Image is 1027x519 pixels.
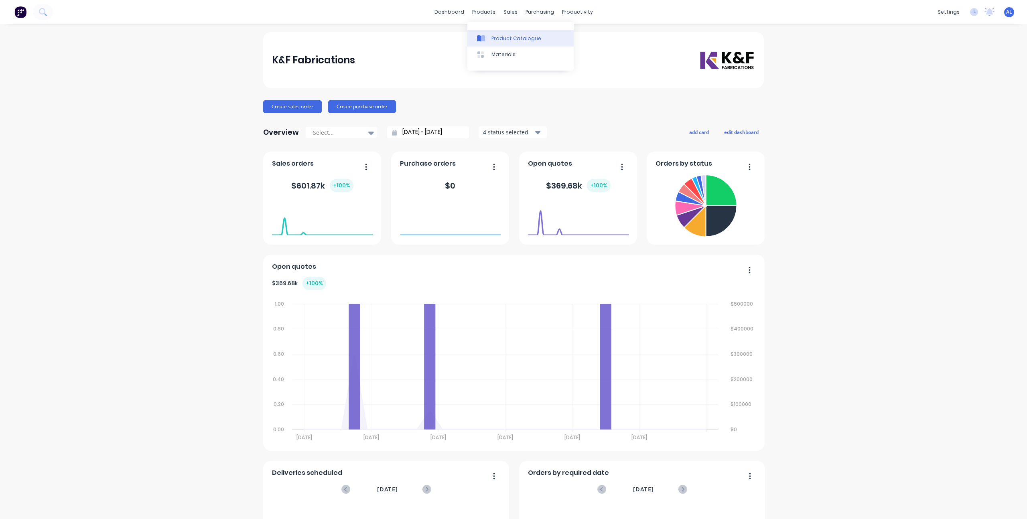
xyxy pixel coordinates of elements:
[330,179,353,192] div: + 100 %
[363,434,379,441] tspan: [DATE]
[272,468,342,478] span: Deliveries scheduled
[263,124,299,140] div: Overview
[302,277,326,290] div: + 100 %
[467,30,574,46] a: Product Catalogue
[274,401,284,407] tspan: 0.20
[731,426,737,433] tspan: $0
[445,180,455,192] div: $ 0
[467,47,574,63] a: Materials
[731,401,752,407] tspan: $100000
[699,51,755,70] img: K&F Fabrications
[587,179,611,192] div: + 100 %
[656,159,712,168] span: Orders by status
[522,6,558,18] div: purchasing
[491,35,541,42] div: Product Catalogue
[273,426,284,433] tspan: 0.00
[479,126,547,138] button: 4 status selected
[272,277,326,290] div: $ 369.68k
[564,434,580,441] tspan: [DATE]
[558,6,597,18] div: productivity
[731,300,753,307] tspan: $500000
[528,468,609,478] span: Orders by required date
[499,6,522,18] div: sales
[328,100,396,113] button: Create purchase order
[731,351,753,357] tspan: $300000
[296,434,312,441] tspan: [DATE]
[430,434,446,441] tspan: [DATE]
[491,51,516,58] div: Materials
[273,325,284,332] tspan: 0.80
[14,6,26,18] img: Factory
[272,262,316,272] span: Open quotes
[263,100,322,113] button: Create sales order
[633,485,654,494] span: [DATE]
[430,6,468,18] a: dashboard
[483,128,534,136] div: 4 status selected
[497,434,513,441] tspan: [DATE]
[731,376,753,383] tspan: $200000
[400,159,456,168] span: Purchase orders
[273,376,284,383] tspan: 0.40
[291,179,353,192] div: $ 601.87k
[275,300,284,307] tspan: 1.00
[546,179,611,192] div: $ 369.68k
[468,6,499,18] div: products
[934,6,964,18] div: settings
[684,127,714,137] button: add card
[528,159,572,168] span: Open quotes
[1006,8,1012,16] span: AL
[272,52,355,68] div: K&F Fabrications
[632,434,647,441] tspan: [DATE]
[719,127,764,137] button: edit dashboard
[731,325,754,332] tspan: $400000
[272,159,314,168] span: Sales orders
[273,351,284,357] tspan: 0.60
[377,485,398,494] span: [DATE]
